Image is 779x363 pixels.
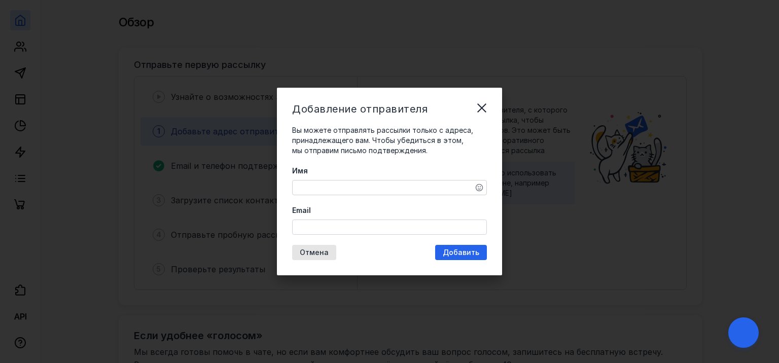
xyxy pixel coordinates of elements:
span: Имя [292,166,308,176]
span: Добавить [443,248,479,257]
span: Вы можете отправлять рассылки только с адреса, принадлежащего вам. Чтобы убедиться в этом, мы отп... [292,126,473,155]
span: Email [292,205,311,215]
button: Отмена [292,245,336,260]
span: Отмена [300,248,329,257]
span: Добавление отправителя [292,103,428,115]
button: Добавить [435,245,487,260]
